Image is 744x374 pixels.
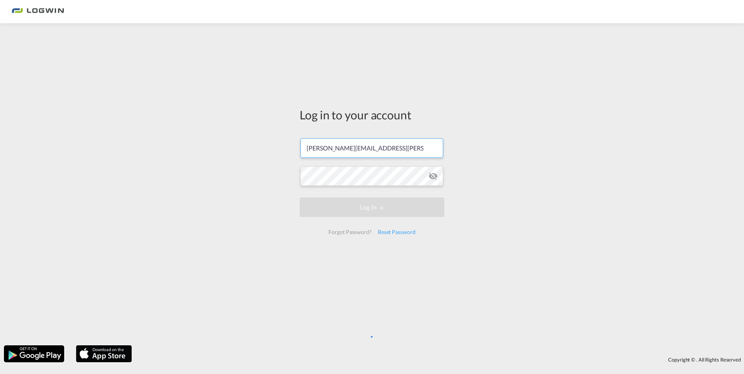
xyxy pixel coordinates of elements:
[325,225,374,239] div: Forgot Password?
[136,353,744,366] div: Copyright © . All Rights Reserved
[3,344,65,363] img: google.png
[428,171,438,181] md-icon: icon-eye-off
[300,138,443,158] input: Enter email/phone number
[375,225,419,239] div: Reset Password
[12,3,64,21] img: bc73a0e0d8c111efacd525e4c8ad7d32.png
[300,107,444,123] div: Log in to your account
[75,344,133,363] img: apple.png
[300,197,444,217] button: LOGIN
